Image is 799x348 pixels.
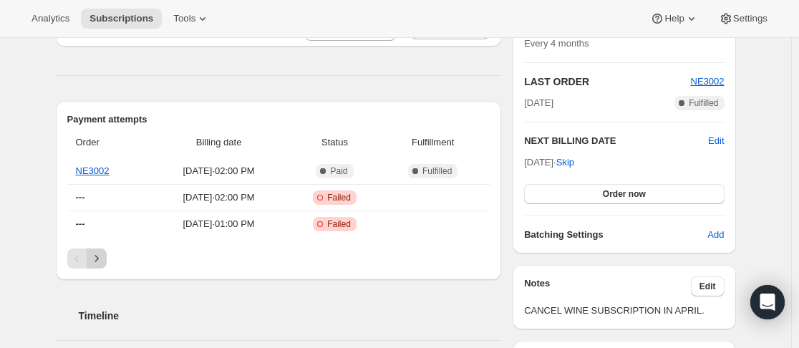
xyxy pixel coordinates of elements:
[294,135,376,150] span: Status
[79,309,502,323] h2: Timeline
[708,134,724,148] button: Edit
[524,134,708,148] h2: NEXT BILLING DATE
[707,228,724,242] span: Add
[152,135,285,150] span: Billing date
[664,13,684,24] span: Help
[422,165,452,177] span: Fulfilled
[330,165,347,177] span: Paid
[67,112,490,127] h2: Payment attempts
[689,97,718,109] span: Fulfilled
[524,184,724,204] button: Order now
[524,96,553,110] span: [DATE]
[710,9,776,29] button: Settings
[556,155,574,170] span: Skip
[327,218,351,230] span: Failed
[152,217,285,231] span: [DATE] · 01:00 PM
[524,157,574,168] span: [DATE] ·
[76,218,85,229] span: ---
[548,151,583,174] button: Skip
[327,192,351,203] span: Failed
[524,74,690,89] h2: LAST ORDER
[152,164,285,178] span: [DATE] · 02:00 PM
[76,192,85,203] span: ---
[165,9,218,29] button: Tools
[524,228,707,242] h6: Batching Settings
[699,281,716,292] span: Edit
[603,188,646,200] span: Order now
[67,248,490,269] nav: Pagination
[23,9,78,29] button: Analytics
[524,304,724,318] span: CANCEL WINE SUBSCRIPTION IN APRIL.
[89,13,153,24] span: Subscriptions
[87,248,107,269] button: Next
[76,165,110,176] a: NE3002
[691,76,725,87] a: NE3002
[81,9,162,29] button: Subscriptions
[524,276,691,296] h3: Notes
[699,223,732,246] button: Add
[67,127,149,158] th: Order
[152,190,285,205] span: [DATE] · 02:00 PM
[384,135,481,150] span: Fulfillment
[733,13,767,24] span: Settings
[691,276,725,296] button: Edit
[641,9,707,29] button: Help
[750,285,785,319] div: Open Intercom Messenger
[691,74,725,89] button: NE3002
[173,13,195,24] span: Tools
[524,38,589,49] span: Every 4 months
[32,13,69,24] span: Analytics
